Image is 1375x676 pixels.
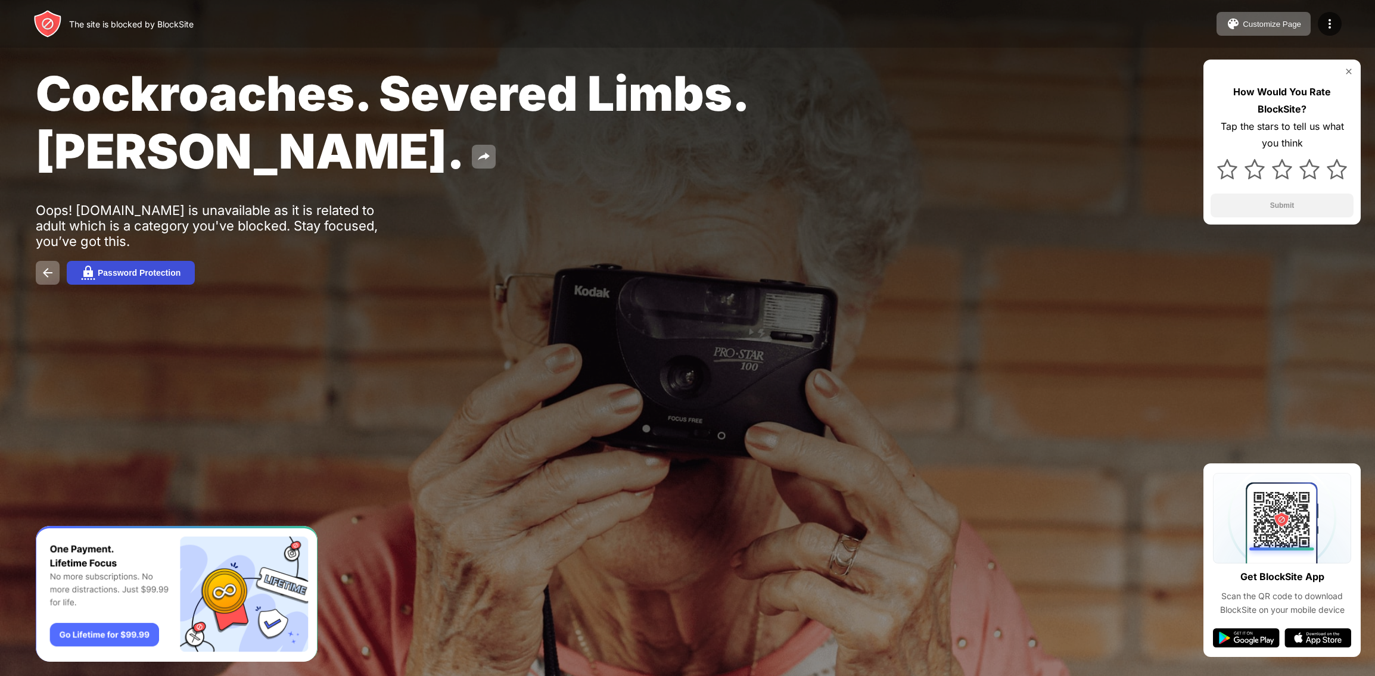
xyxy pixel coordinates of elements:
img: header-logo.svg [33,10,62,38]
div: The site is blocked by BlockSite [69,19,194,29]
button: Customize Page [1217,12,1311,36]
img: star.svg [1272,159,1292,179]
img: app-store.svg [1284,628,1351,647]
span: Cockroaches. Severed Limbs. [PERSON_NAME]. [36,64,747,180]
div: Oops! [DOMAIN_NAME] is unavailable as it is related to adult which is a category you've blocked. ... [36,203,404,249]
img: password.svg [81,266,95,280]
img: google-play.svg [1213,628,1280,647]
img: qrcode.svg [1213,473,1351,563]
div: Get BlockSite App [1240,568,1324,585]
img: menu-icon.svg [1323,17,1337,31]
img: star.svg [1299,159,1320,179]
div: Tap the stars to tell us what you think [1211,118,1354,152]
div: Customize Page [1243,20,1301,29]
button: Password Protection [67,261,195,285]
img: star.svg [1245,159,1265,179]
img: back.svg [41,266,55,280]
img: pallet.svg [1226,17,1240,31]
div: Scan the QR code to download BlockSite on your mobile device [1213,590,1351,616]
img: share.svg [477,149,491,164]
iframe: Banner [36,526,318,662]
div: Password Protection [98,268,181,278]
img: rate-us-close.svg [1344,67,1354,76]
button: Submit [1211,194,1354,217]
img: star.svg [1217,159,1237,179]
img: star.svg [1327,159,1347,179]
div: How Would You Rate BlockSite? [1211,83,1354,118]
